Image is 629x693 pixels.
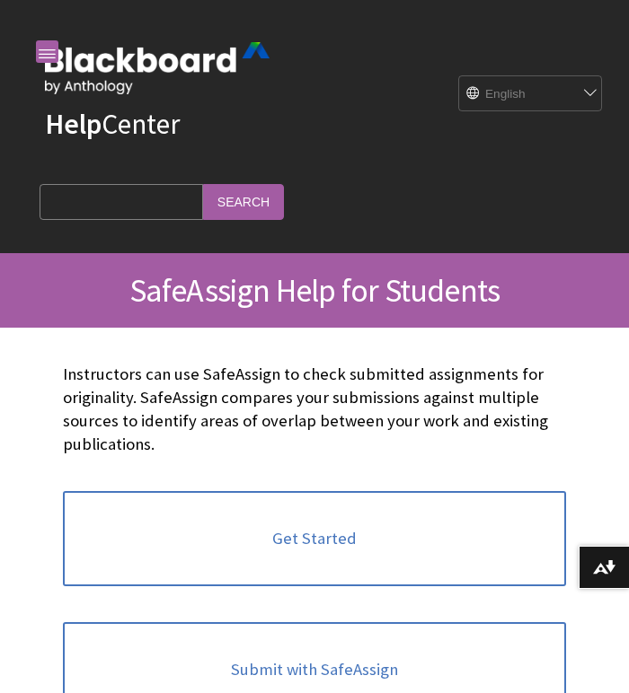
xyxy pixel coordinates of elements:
[459,76,585,112] select: Site Language Selector
[45,42,270,94] img: Blackboard by Anthology
[203,184,284,219] input: Search
[63,491,566,586] a: Get Started
[129,270,501,311] span: SafeAssign Help for Students
[45,106,180,142] a: HelpCenter
[45,106,102,142] strong: Help
[63,363,566,457] p: Instructors can use SafeAssign to check submitted assignments for originality. SafeAssign compare...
